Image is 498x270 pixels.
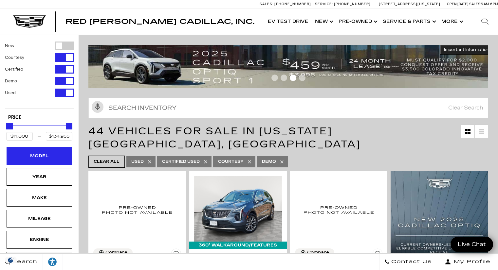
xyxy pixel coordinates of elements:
[390,257,432,266] span: Contact Us
[7,231,72,248] div: EngineEngine
[447,2,469,6] span: Open [DATE]
[65,18,254,25] a: Red [PERSON_NAME] Cadillac, Inc.
[312,8,335,35] a: New
[131,158,144,166] span: Used
[295,248,334,257] button: Compare Vehicle
[481,2,498,6] span: 9 AM-6 PM
[437,254,498,270] button: Open user profile menu
[451,237,493,252] a: Live Chat
[66,123,72,129] div: Maximum Price
[274,2,311,6] span: [PHONE_NUMBER]
[93,176,181,243] img: 2020 Cadillac XT4 Premium Luxury
[379,2,440,6] a: [STREET_ADDRESS][US_STATE]
[189,242,287,249] div: 360° WalkAround/Features
[23,215,56,222] div: Mileage
[5,42,14,49] label: New
[10,257,37,266] span: Search
[94,158,120,166] span: Clear All
[260,2,273,6] span: Sales:
[92,101,103,113] svg: Click to toggle on voice search
[265,8,312,35] a: EV Test Drive
[469,2,481,6] span: Sales:
[438,8,465,35] button: More
[65,18,254,25] span: Red [PERSON_NAME] Cadillac, Inc.
[260,2,313,6] a: Sales: [PHONE_NUMBER]
[194,176,282,242] img: 2019 Cadillac XT4 AWD Premium Luxury
[307,250,329,256] div: Compare
[334,2,371,6] span: [PHONE_NUMBER]
[290,75,296,81] span: Go to slide 3
[43,254,63,270] a: Explore your accessibility options
[88,98,488,118] input: Search Inventory
[88,125,361,150] span: 44 Vehicles for Sale in [US_STATE][GEOGRAPHIC_DATA], [GEOGRAPHIC_DATA]
[315,2,333,6] span: Service:
[8,115,70,121] h5: Price
[5,78,17,84] label: Demo
[7,210,72,228] div: MileageMileage
[6,121,72,141] div: Price
[93,248,133,257] button: Compare Vehicle
[23,152,56,160] div: Model
[7,252,72,270] div: ColorColor
[5,90,16,96] label: Used
[299,75,305,81] span: Go to slide 4
[7,189,72,207] div: MakeMake
[454,241,489,248] span: Live Chat
[3,257,18,263] section: Click to Open Cookie Consent Modal
[43,257,62,267] div: Explore your accessibility options
[373,248,382,261] button: Save Vehicle
[379,8,438,35] a: Service & Parts
[23,173,56,180] div: Year
[88,45,493,88] img: 2508-August-FOM-OPTIQ-Lease9
[281,75,287,81] span: Go to slide 2
[13,15,46,28] img: Cadillac Dark Logo with Cadillac White Text
[7,168,72,186] div: YearYear
[105,250,127,256] div: Compare
[271,75,278,81] span: Go to slide 1
[335,8,379,35] a: Pre-Owned
[5,54,24,61] label: Courtesy
[313,2,372,6] a: Service: [PHONE_NUMBER]
[6,123,13,129] div: Minimum Price
[5,66,23,73] label: Certified
[379,254,437,270] a: Contact Us
[23,236,56,243] div: Engine
[295,176,383,243] img: 2019 Cadillac XT4 AWD Premium Luxury
[440,45,493,55] button: Important Information
[6,132,33,141] input: Minimum
[218,158,244,166] span: Courtesy
[444,47,489,52] span: Important Information
[46,132,72,141] input: Maximum
[262,158,276,166] span: Demo
[162,158,200,166] span: Certified Used
[3,257,18,263] img: Opt-Out Icon
[23,194,56,201] div: Make
[5,42,74,109] div: Filter by Vehicle Type
[171,248,181,261] button: Save Vehicle
[451,257,490,266] span: My Profile
[7,147,72,165] div: ModelModel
